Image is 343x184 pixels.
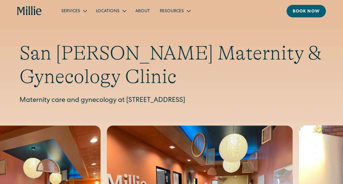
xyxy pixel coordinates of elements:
[91,6,130,16] div: Locations
[293,9,320,15] div: Book now
[61,8,80,15] div: Services
[96,8,120,15] div: Locations
[20,96,323,106] p: Maternity care and gynecology at [STREET_ADDRESS]
[160,8,184,15] div: Resources
[20,41,323,88] h1: San [PERSON_NAME] Maternity & Gynecology Clinic
[155,6,195,16] div: Resources
[17,6,41,16] a: home
[130,6,155,16] a: About
[56,6,91,16] div: Services
[287,5,326,17] a: Book now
